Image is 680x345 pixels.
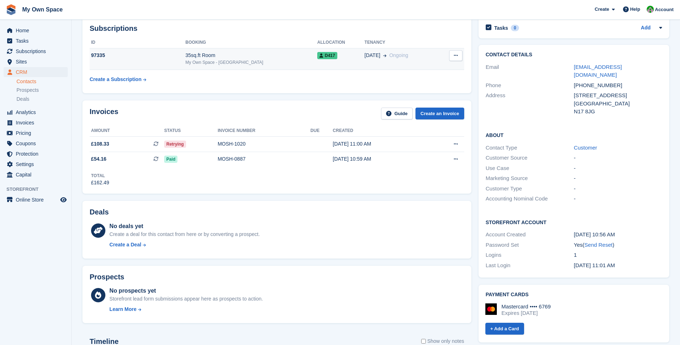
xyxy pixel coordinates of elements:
span: £54.16 [91,155,106,163]
div: - [574,195,662,203]
span: Help [630,6,640,13]
div: Address [486,91,574,116]
a: menu [4,170,68,180]
div: [PHONE_NUMBER] [574,81,662,90]
div: Contact Type [486,144,574,152]
span: Analytics [16,107,59,117]
div: [DATE] 10:56 AM [574,231,662,239]
time: 2025-07-23 10:01:01 UTC [574,262,615,268]
a: menu [4,149,68,159]
div: Logins [486,251,574,259]
a: + Add a Card [485,323,524,335]
div: Storefront lead form submissions appear here as prospects to action. [109,295,263,303]
img: Paula Harris [647,6,654,13]
a: Deals [16,95,68,103]
div: Learn More [109,306,136,313]
span: Online Store [16,195,59,205]
div: Customer Type [486,185,574,193]
span: Pricing [16,128,59,138]
div: 97335 [90,52,185,59]
th: Status [164,125,218,137]
th: Allocation [317,37,365,48]
a: menu [4,57,68,67]
a: menu [4,67,68,77]
h2: Tasks [494,25,508,31]
span: [DATE] [365,52,380,59]
th: Due [310,125,333,137]
a: Customer [574,145,597,151]
a: Contacts [16,78,68,85]
span: Storefront [6,186,71,193]
div: No deals yet [109,222,260,231]
div: Create a Subscription [90,76,142,83]
span: CRM [16,67,59,77]
div: Expires [DATE] [501,310,551,316]
div: - [574,154,662,162]
a: menu [4,138,68,148]
h2: Payment cards [486,292,662,298]
span: Subscriptions [16,46,59,56]
div: My Own Space - [GEOGRAPHIC_DATA] [185,59,317,66]
a: Send Reset [584,242,612,248]
h2: Prospects [90,273,124,281]
div: £162.49 [91,179,109,186]
span: Tasks [16,36,59,46]
div: No prospects yet [109,287,263,295]
div: Mastercard •••• 6769 [501,303,551,310]
span: Create [595,6,609,13]
a: Prospects [16,86,68,94]
img: Mastercard Logo [485,303,497,315]
a: Guide [381,108,413,119]
div: - [574,174,662,183]
a: Learn More [109,306,263,313]
a: menu [4,36,68,46]
span: Retrying [164,141,186,148]
div: Account Created [486,231,574,239]
a: menu [4,159,68,169]
div: Customer Source [486,154,574,162]
div: - [574,185,662,193]
a: menu [4,195,68,205]
label: Show only notes [421,337,464,345]
div: Yes [574,241,662,249]
div: Use Case [486,164,574,172]
a: menu [4,25,68,36]
div: MOSH-1020 [218,140,310,148]
span: ( ) [582,242,614,248]
div: Marketing Source [486,174,574,183]
div: Phone [486,81,574,90]
input: Show only notes [421,337,426,345]
span: Paid [164,156,177,163]
span: £108.33 [91,140,109,148]
div: 35sq.ft Room [185,52,317,59]
h2: Deals [90,208,109,216]
div: Last Login [486,261,574,270]
a: Create a Deal [109,241,260,249]
div: [GEOGRAPHIC_DATA] [574,100,662,108]
span: Home [16,25,59,36]
a: menu [4,118,68,128]
a: menu [4,46,68,56]
span: Sites [16,57,59,67]
span: Coupons [16,138,59,148]
a: Create a Subscription [90,73,146,86]
div: Create a deal for this contact from here or by converting a prospect. [109,231,260,238]
div: 0 [511,25,519,31]
div: MOSH-0887 [218,155,310,163]
a: Preview store [59,195,68,204]
span: Account [655,6,674,13]
h2: Subscriptions [90,24,464,33]
div: Password Set [486,241,574,249]
span: Prospects [16,87,39,94]
div: 1 [574,251,662,259]
th: Booking [185,37,317,48]
th: Amount [90,125,164,137]
a: My Own Space [19,4,66,15]
div: [DATE] 11:00 AM [333,140,427,148]
div: [DATE] 10:59 AM [333,155,427,163]
h2: Invoices [90,108,118,119]
span: Protection [16,149,59,159]
th: Tenancy [365,37,439,48]
h2: About [486,131,662,138]
a: Add [641,24,651,32]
